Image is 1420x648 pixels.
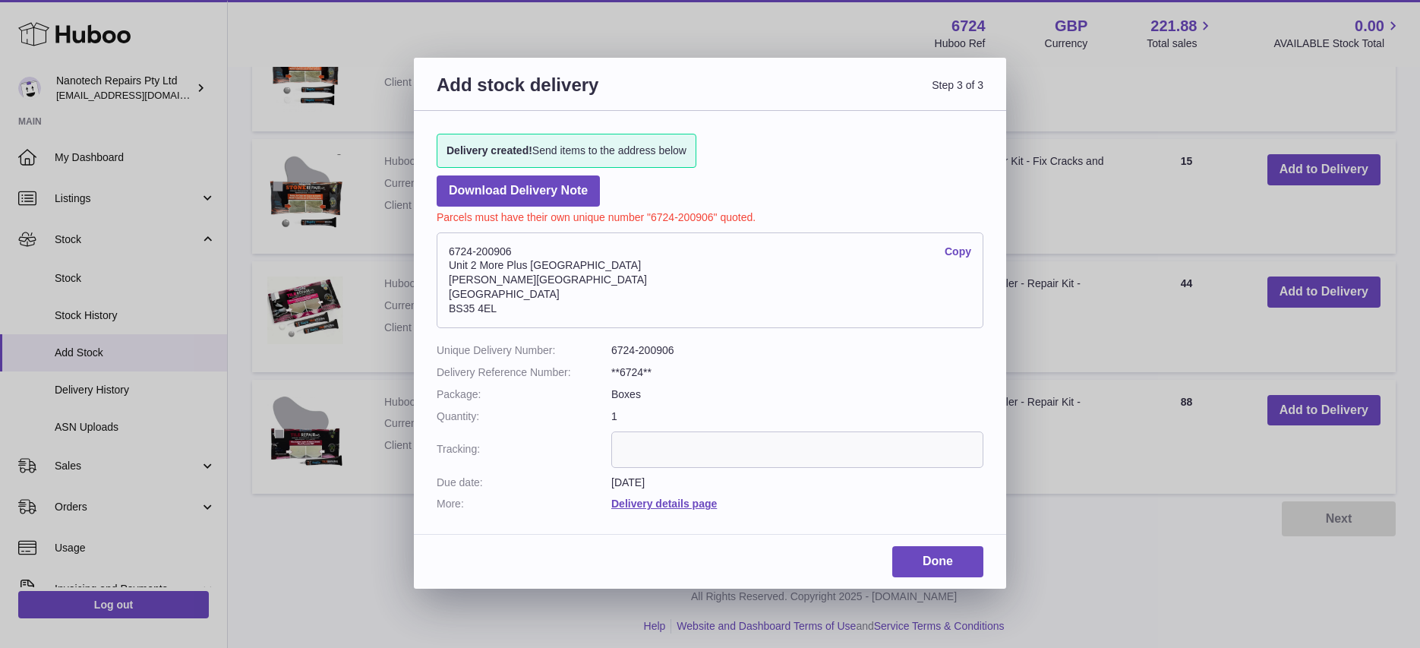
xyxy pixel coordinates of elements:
[892,546,983,577] a: Done
[611,476,983,490] dd: [DATE]
[437,387,611,402] dt: Package:
[447,144,686,158] span: Send items to the address below
[945,245,971,259] a: Copy
[437,431,611,468] dt: Tracking:
[437,343,611,358] dt: Unique Delivery Number:
[447,144,532,156] strong: Delivery created!
[437,232,983,328] address: 6724-200906 Unit 2 More Plus [GEOGRAPHIC_DATA] [PERSON_NAME][GEOGRAPHIC_DATA] [GEOGRAPHIC_DATA] B...
[437,409,611,424] dt: Quantity:
[437,73,710,115] h3: Add stock delivery
[437,497,611,511] dt: More:
[611,387,983,402] dd: Boxes
[611,498,717,510] a: Delivery details page
[611,409,983,424] dd: 1
[611,343,983,358] dd: 6724-200906
[437,476,611,490] dt: Due date:
[437,207,983,225] p: Parcels must have their own unique number "6724-200906" quoted.
[437,365,611,380] dt: Delivery Reference Number:
[437,175,600,207] a: Download Delivery Note
[710,73,983,115] span: Step 3 of 3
